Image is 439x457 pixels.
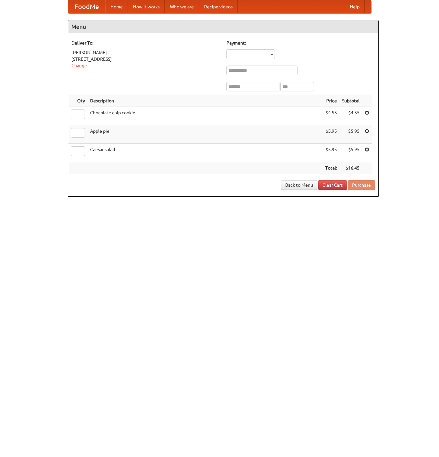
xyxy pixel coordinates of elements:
[318,180,347,190] a: Clear Cart
[340,162,362,174] th: $16.45
[105,0,128,13] a: Home
[68,20,378,33] h4: Menu
[340,95,362,107] th: Subtotal
[88,144,323,162] td: Caesar salad
[88,95,323,107] th: Description
[323,144,340,162] td: $5.95
[348,180,375,190] button: Purchase
[323,95,340,107] th: Price
[71,56,220,62] div: [STREET_ADDRESS]
[71,63,87,68] a: Change
[68,95,88,107] th: Qty
[226,40,375,46] h5: Payment:
[165,0,199,13] a: Who we are
[345,0,365,13] a: Help
[71,49,220,56] div: [PERSON_NAME]
[199,0,238,13] a: Recipe videos
[323,125,340,144] td: $5.95
[128,0,165,13] a: How it works
[88,107,323,125] td: Chocolate chip cookie
[71,40,220,46] h5: Deliver To:
[281,180,317,190] a: Back to Menu
[340,125,362,144] td: $5.95
[88,125,323,144] td: Apple pie
[323,162,340,174] th: Total:
[340,107,362,125] td: $4.55
[68,0,105,13] a: FoodMe
[340,144,362,162] td: $5.95
[323,107,340,125] td: $4.55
